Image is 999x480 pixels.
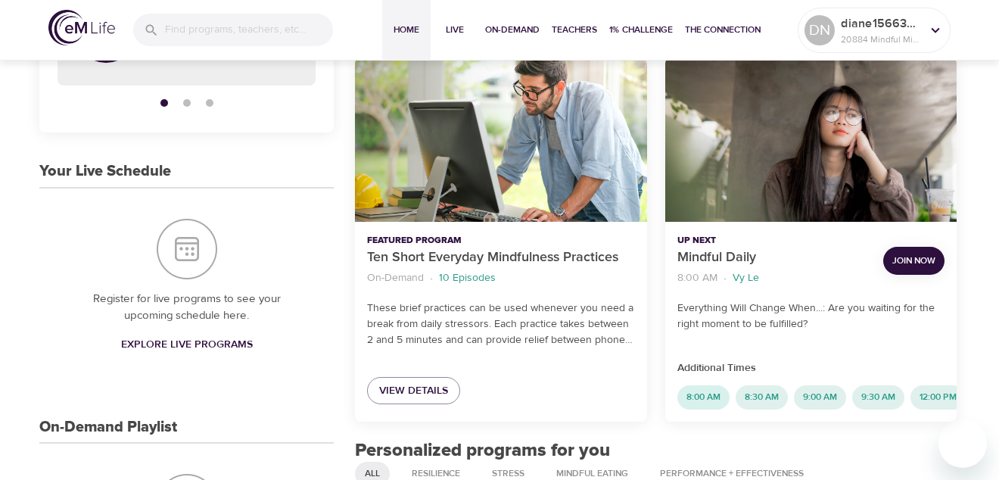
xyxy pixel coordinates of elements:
[677,360,945,376] p: Additional Times
[677,391,730,404] span: 8:00 AM
[677,234,871,248] p: Up Next
[39,419,177,436] h3: On-Demand Playlist
[388,22,425,38] span: Home
[736,391,788,404] span: 8:30 AM
[115,331,259,359] a: Explore Live Programs
[677,248,871,268] p: Mindful Daily
[841,33,921,46] p: 20884 Mindful Minutes
[552,22,597,38] span: Teachers
[938,419,987,468] iframe: Button to launch messaging window
[355,58,646,222] button: Ten Short Everyday Mindfulness Practices
[367,268,634,288] nav: breadcrumb
[485,22,540,38] span: On-Demand
[609,22,673,38] span: 1% Challenge
[483,467,534,480] span: Stress
[157,219,217,279] img: Your Live Schedule
[367,248,634,268] p: Ten Short Everyday Mindfulness Practices
[804,15,835,45] div: DN
[403,467,469,480] span: Resilience
[892,253,935,269] span: Join Now
[437,22,473,38] span: Live
[367,234,634,248] p: Featured Program
[39,163,171,180] h3: Your Live Schedule
[70,291,303,325] p: Register for live programs to see your upcoming schedule here.
[724,268,727,288] li: ·
[736,385,788,410] div: 8:30 AM
[677,270,717,286] p: 8:00 AM
[379,382,448,401] span: View Details
[356,467,389,480] span: All
[794,385,846,410] div: 9:00 AM
[910,385,966,410] div: 12:00 PM
[165,14,333,46] input: Find programs, teachers, etc...
[733,270,759,286] p: Vy Le
[883,247,945,275] button: Join Now
[48,10,115,45] img: logo
[677,268,871,288] nav: breadcrumb
[547,467,637,480] span: Mindful Eating
[910,391,966,404] span: 12:00 PM
[439,270,496,286] p: 10 Episodes
[665,58,957,222] button: Mindful Daily
[685,22,761,38] span: The Connection
[355,440,957,462] h2: Personalized programs for you
[852,385,904,410] div: 9:30 AM
[367,377,460,405] a: View Details
[367,270,424,286] p: On-Demand
[794,391,846,404] span: 9:00 AM
[430,268,433,288] li: ·
[841,14,921,33] p: diane1566335036
[367,301,634,348] p: These brief practices can be used whenever you need a break from daily stressors. Each practice t...
[121,335,253,354] span: Explore Live Programs
[677,301,945,332] p: Everything Will Change When...: Are you waiting for the right moment to be fulfilled?
[852,391,904,404] span: 9:30 AM
[651,467,813,480] span: Performance + Effectiveness
[677,385,730,410] div: 8:00 AM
